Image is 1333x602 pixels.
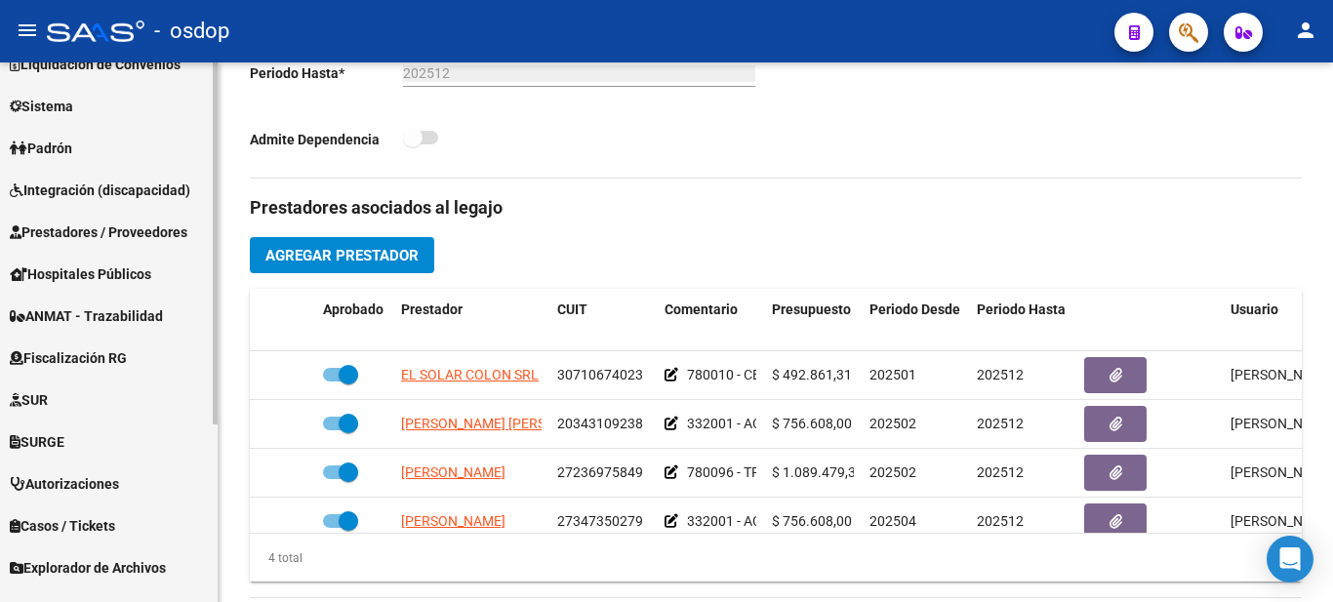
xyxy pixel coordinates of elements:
span: 202504 [869,513,916,529]
span: 20343109238 [557,416,643,431]
p: Periodo Hasta [250,62,403,84]
span: 202512 [977,464,1024,480]
span: ANMAT - Trazabilidad [10,305,163,327]
span: CUIT [557,301,587,317]
span: Periodo Hasta [977,301,1066,317]
datatable-header-cell: CUIT [549,289,657,353]
span: EL SOLAR COLON SRL [401,367,539,382]
span: Fiscalización RG [10,347,127,369]
span: Autorizaciones [10,473,119,495]
div: 4 total [250,547,303,569]
span: 202502 [869,464,916,480]
span: Liquidación de Convenios [10,54,181,75]
datatable-header-cell: Usuario [1223,289,1330,353]
div: Open Intercom Messenger [1267,536,1313,582]
span: 780096 - TRANSPORTE | A CET, 2010,2 km/mes [687,464,973,480]
datatable-header-cell: Aprobado [315,289,393,353]
span: $ 756.608,00 [772,513,852,529]
span: $ 756.608,00 [772,416,852,431]
span: 202501 [869,367,916,382]
datatable-header-cell: Prestador [393,289,549,353]
span: 332001 - ACOMPAÑANTE TERAPEUTICO | 92 hs/mes [687,416,1008,431]
span: Presupuesto [772,301,851,317]
button: Agregar Prestador [250,237,434,273]
span: Explorador de Archivos [10,557,166,579]
p: Admite Dependencia [250,129,403,150]
span: [PERSON_NAME] [401,464,505,480]
span: Hospitales Públicos [10,263,151,285]
span: 30710674023 [557,367,643,382]
span: Aprobado [323,301,384,317]
datatable-header-cell: Comentario [657,289,764,353]
span: 27236975849 [557,464,643,480]
span: 332001 - ACOMPAÑANTE TERAPEUTICO / 92 hs [687,513,980,529]
mat-icon: menu [16,19,39,42]
datatable-header-cell: Periodo Hasta [969,289,1076,353]
span: [PERSON_NAME] [401,513,505,529]
h3: Prestadores asociados al legajo [250,194,1302,221]
span: [PERSON_NAME] [PERSON_NAME] [401,416,613,431]
mat-icon: person [1294,19,1317,42]
span: Padrón [10,138,72,159]
span: $ 1.089.479,36 [772,464,864,480]
datatable-header-cell: Periodo Desde [862,289,969,353]
span: - osdop [154,10,229,53]
span: Usuario [1231,301,1278,317]
span: SUR [10,389,48,411]
datatable-header-cell: Presupuesto [764,289,862,353]
span: Prestadores / Proveedores [10,221,187,243]
span: Agregar Prestador [265,247,419,264]
span: 202512 [977,513,1024,529]
span: 202512 [977,367,1024,382]
span: Sistema [10,96,73,117]
span: Periodo Desde [869,301,960,317]
span: Prestador [401,301,463,317]
span: 27347350279 [557,513,643,529]
span: 202512 [977,416,1024,431]
span: $ 492.861,31 [772,367,852,382]
span: Casos / Tickets [10,515,115,537]
span: 202502 [869,416,916,431]
span: Integración (discapacidad) [10,180,190,201]
span: SURGE [10,431,64,453]
span: Comentario [665,301,738,317]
